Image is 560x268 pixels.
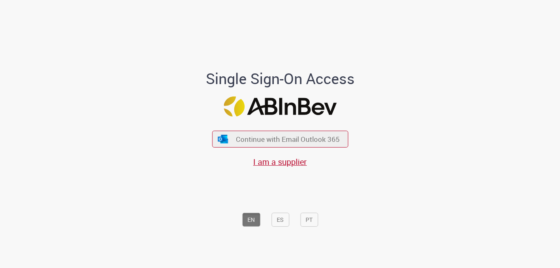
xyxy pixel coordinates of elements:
button: EN [242,213,260,227]
button: ES [271,213,289,227]
a: I am a supplier [253,156,307,167]
img: ícone Azure/Microsoft 360 [217,135,229,143]
button: PT [300,213,318,227]
button: ícone Azure/Microsoft 360 Continue with Email Outlook 365 [212,131,348,148]
h1: Single Sign-On Access [166,70,395,87]
img: Logo ABInBev [224,96,336,117]
span: Continue with Email Outlook 365 [236,134,340,144]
